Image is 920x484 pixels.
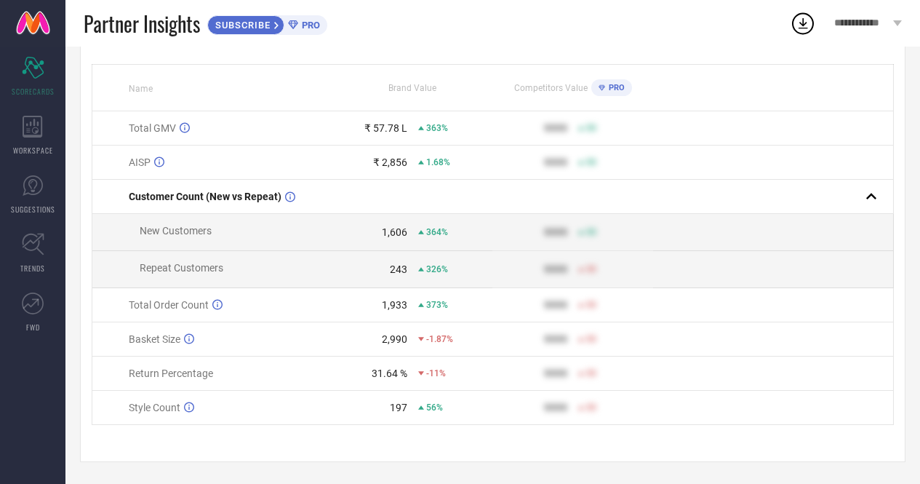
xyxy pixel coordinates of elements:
[586,264,596,274] span: 50
[426,264,448,274] span: 326%
[13,145,53,156] span: WORKSPACE
[129,299,209,311] span: Total Order Count
[586,402,596,413] span: 50
[586,334,596,344] span: 50
[140,225,212,237] span: New Customers
[544,263,567,275] div: 9999
[790,10,816,36] div: Open download list
[544,156,567,168] div: 9999
[586,368,596,378] span: 50
[129,156,151,168] span: AISP
[544,226,567,238] div: 9999
[129,333,180,345] span: Basket Size
[382,333,407,345] div: 2,990
[586,123,596,133] span: 50
[129,402,180,413] span: Style Count
[586,227,596,237] span: 50
[426,157,450,167] span: 1.68%
[382,299,407,311] div: 1,933
[129,84,153,94] span: Name
[544,333,567,345] div: 9999
[544,299,567,311] div: 9999
[544,122,567,134] div: 9999
[605,83,625,92] span: PRO
[26,322,40,333] span: FWD
[208,20,274,31] span: SUBSCRIBE
[426,300,448,310] span: 373%
[390,402,407,413] div: 197
[140,262,223,274] span: Repeat Customers
[207,12,327,35] a: SUBSCRIBEPRO
[586,300,596,310] span: 50
[426,123,448,133] span: 363%
[426,227,448,237] span: 364%
[12,86,55,97] span: SCORECARDS
[373,156,407,168] div: ₹ 2,856
[426,334,453,344] span: -1.87%
[129,191,281,202] span: Customer Count (New vs Repeat)
[84,9,200,39] span: Partner Insights
[544,368,567,379] div: 9999
[514,83,588,93] span: Competitors Value
[11,204,55,215] span: SUGGESTIONS
[426,402,443,413] span: 56%
[382,226,407,238] div: 1,606
[388,83,436,93] span: Brand Value
[372,368,407,379] div: 31.64 %
[390,263,407,275] div: 243
[364,122,407,134] div: ₹ 57.78 L
[544,402,567,413] div: 9999
[20,263,45,274] span: TRENDS
[129,122,176,134] span: Total GMV
[586,157,596,167] span: 50
[426,368,446,378] span: -11%
[298,20,320,31] span: PRO
[129,368,213,379] span: Return Percentage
